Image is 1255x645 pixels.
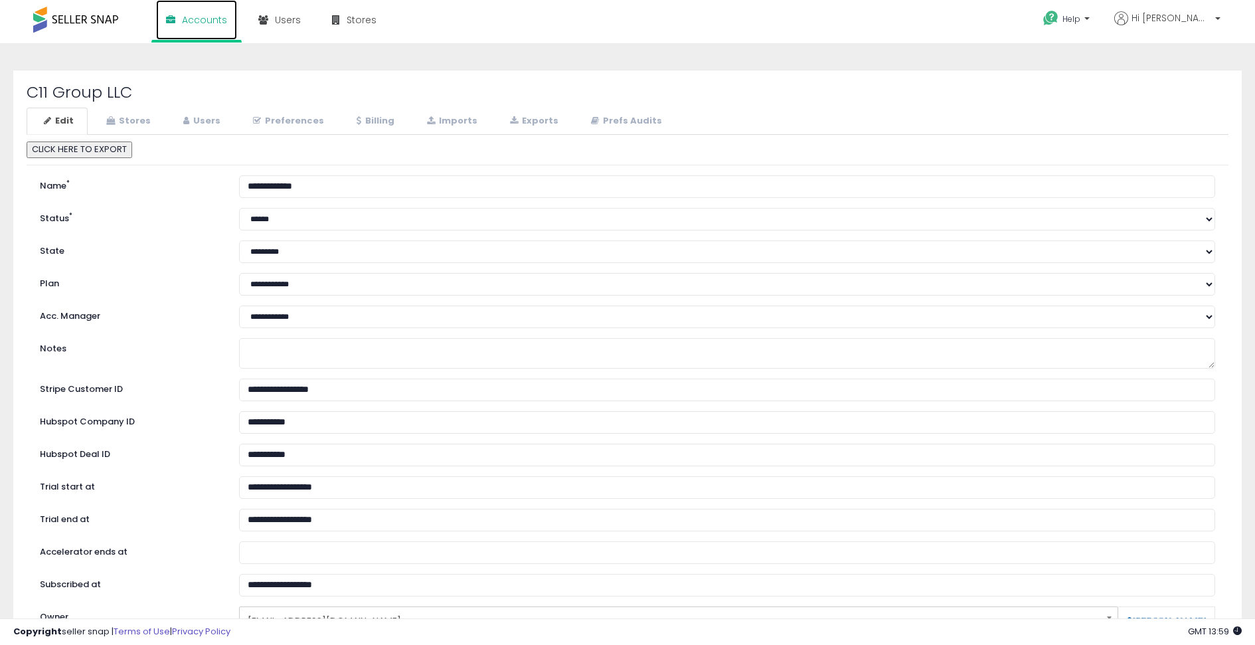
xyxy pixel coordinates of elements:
[30,476,229,494] label: Trial start at
[30,208,229,225] label: Status
[13,625,62,638] strong: Copyright
[30,379,229,396] label: Stripe Customer ID
[1188,625,1242,638] span: 2025-09-10 13:59 GMT
[1126,616,1207,626] a: [PERSON_NAME]
[27,141,132,158] button: CLICK HERE TO EXPORT
[30,509,229,526] label: Trial end at
[27,84,1228,101] h2: C11 Group LLC
[30,444,229,461] label: Hubspot Deal ID
[574,108,676,135] a: Prefs Audits
[30,175,229,193] label: Name
[1131,11,1211,25] span: Hi [PERSON_NAME]
[1062,13,1080,25] span: Help
[13,626,230,638] div: seller snap | |
[1114,11,1220,41] a: Hi [PERSON_NAME]
[182,13,227,27] span: Accounts
[172,625,230,638] a: Privacy Policy
[1043,10,1059,27] i: Get Help
[40,611,68,624] label: Owner
[30,574,229,591] label: Subscribed at
[248,610,1092,632] span: [EMAIL_ADDRESS][DOMAIN_NAME]
[30,411,229,428] label: Hubspot Company ID
[493,108,572,135] a: Exports
[30,338,229,355] label: Notes
[30,240,229,258] label: State
[236,108,338,135] a: Preferences
[114,625,170,638] a: Terms of Use
[339,108,408,135] a: Billing
[410,108,491,135] a: Imports
[27,108,88,135] a: Edit
[166,108,234,135] a: Users
[30,273,229,290] label: Plan
[30,306,229,323] label: Acc. Manager
[275,13,301,27] span: Users
[30,541,229,559] label: Accelerator ends at
[347,13,376,27] span: Stores
[89,108,165,135] a: Stores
